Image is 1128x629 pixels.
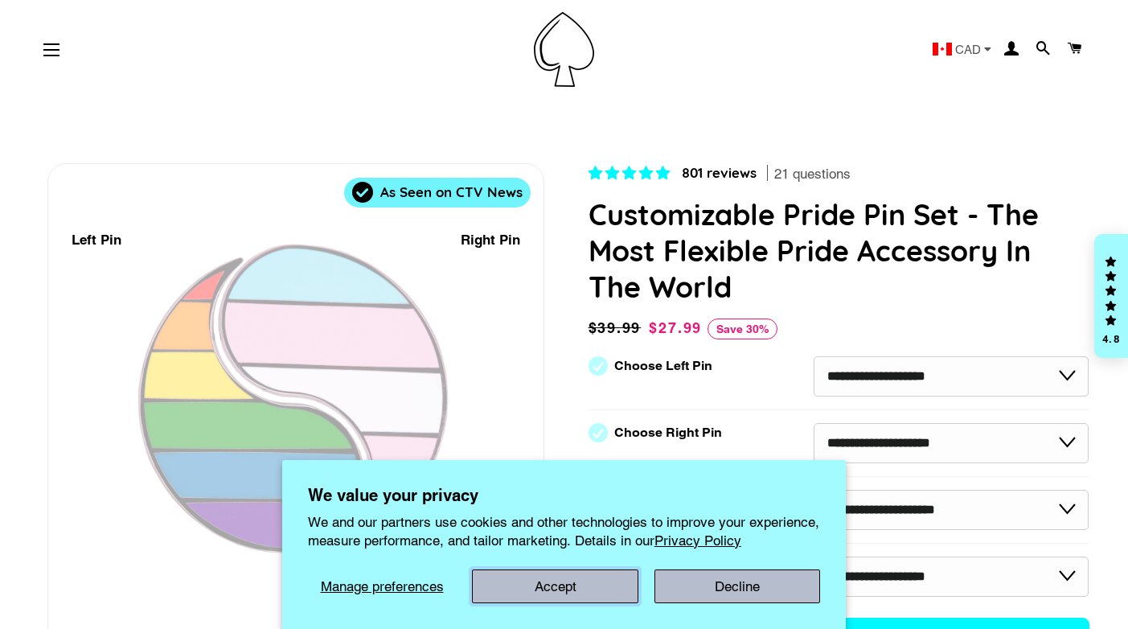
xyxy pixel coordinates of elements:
[308,486,821,505] h2: We value your privacy
[534,12,594,87] img: Pin-Ace
[682,164,757,181] span: 801 reviews
[708,319,777,339] span: Save 30%
[774,165,851,184] span: 21 questions
[461,229,520,251] div: Right Pin
[321,578,444,594] span: Manage preferences
[955,43,981,55] span: CAD
[654,532,741,549] a: Privacy Policy
[649,319,702,336] span: $27.99
[308,513,821,549] p: We and our partners use cookies and other technologies to improve your experience, measure perfor...
[589,319,642,336] span: $39.99
[589,165,674,181] span: 4.83 stars
[654,569,820,603] button: Decline
[614,425,722,440] label: Choose Right Pin
[1094,234,1128,358] div: Click to open Judge.me floating reviews tab
[1101,334,1121,344] div: 4.8
[472,569,638,603] button: Accept
[589,196,1089,305] h1: Customizable Pride Pin Set - The Most Flexible Pride Accessory In The World
[308,569,457,603] button: Manage preferences
[614,359,712,373] label: Choose Left Pin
